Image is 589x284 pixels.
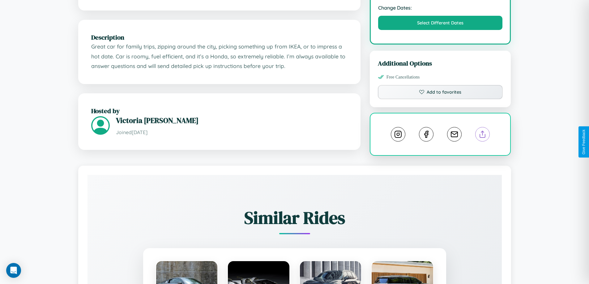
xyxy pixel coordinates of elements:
[109,206,480,230] h2: Similar Rides
[91,33,348,42] h2: Description
[378,85,503,99] button: Add to favorites
[582,129,586,155] div: Give Feedback
[6,263,21,278] div: Open Intercom Messenger
[378,5,503,11] strong: Change Dates:
[378,16,503,30] button: Select Different Dates
[91,42,348,71] p: Great car for family trips, zipping around the city, picking something up from IKEA, or to impres...
[116,128,348,137] p: Joined [DATE]
[386,74,420,80] span: Free Cancellations
[116,115,348,125] h3: Victoria [PERSON_NAME]
[91,106,348,115] h2: Hosted by
[378,59,503,68] h3: Additional Options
